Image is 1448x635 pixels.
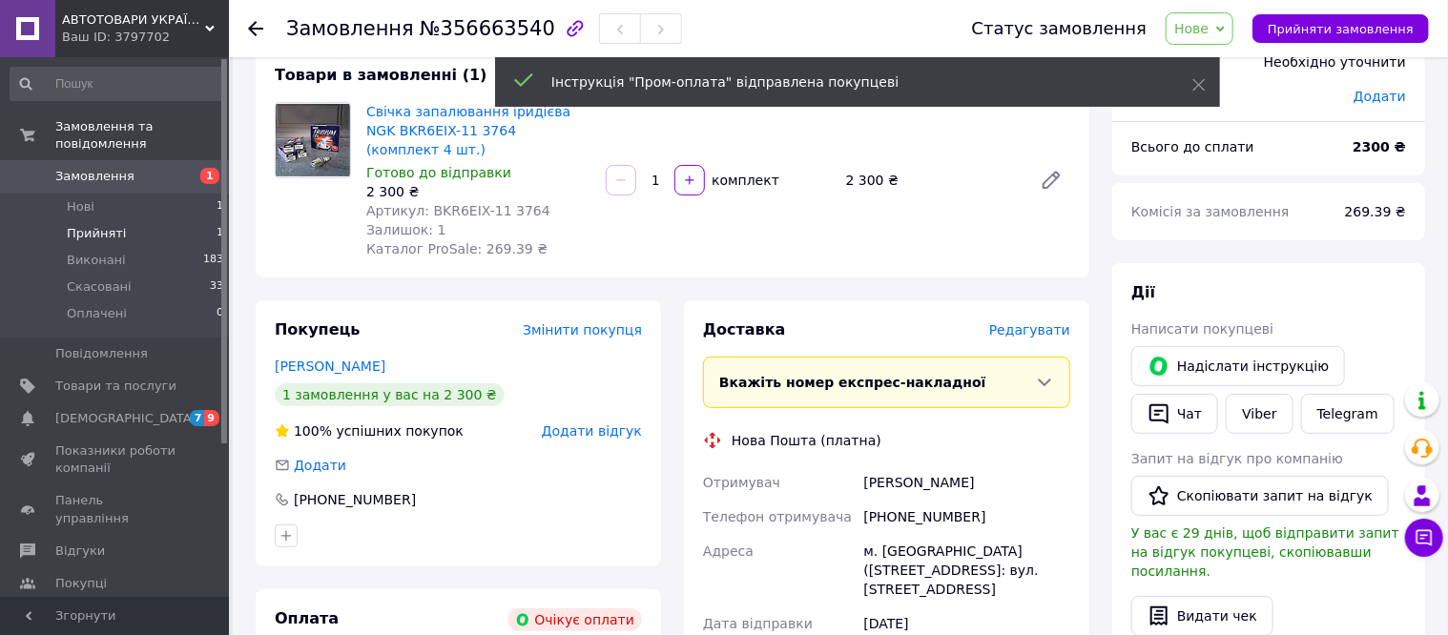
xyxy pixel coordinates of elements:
b: 2300 ₴ [1353,139,1406,154]
span: Нове [1174,21,1209,36]
span: №356663540 [420,17,555,40]
a: [PERSON_NAME] [275,358,385,374]
span: Товари та послуги [55,378,176,395]
div: Необхідно уточнити [1252,41,1417,83]
span: Замовлення та повідомлення [55,118,229,153]
span: У вас є 29 днів, щоб відправити запит на відгук покупцеві, скопіювавши посилання. [1131,525,1399,579]
span: Додати [1354,89,1406,104]
span: Запит на відгук про компанію [1131,451,1343,466]
span: Додати відгук [542,423,642,439]
input: Пошук [10,67,225,101]
span: 0 [217,305,223,322]
span: Оплачені [67,305,127,322]
span: Готово до відправки [366,165,511,180]
span: Скасовані [67,278,132,296]
span: Дії [1131,283,1155,301]
div: [PHONE_NUMBER] [292,490,418,509]
a: Редагувати [1032,161,1070,199]
div: [PHONE_NUMBER] [859,500,1074,534]
span: Оплата [275,609,339,627]
span: Покупці [55,575,107,592]
div: Повернутися назад [248,19,263,38]
span: Отримувач [703,475,780,490]
span: 269.39 ₴ [1345,204,1406,219]
span: Повідомлення [55,345,148,362]
span: Телефон отримувача [703,509,852,524]
span: Залишок: 1 [366,222,446,237]
div: 1 замовлення у вас на 2 300 ₴ [275,383,505,406]
a: Viber [1226,394,1293,434]
span: 9 [204,410,219,426]
span: Всього до сплати [1131,139,1254,154]
span: Замовлення [55,168,134,185]
span: [DEMOGRAPHIC_DATA] [55,410,197,427]
span: Додати [294,458,346,473]
span: 1 [200,168,219,184]
span: Прийняті [67,225,126,242]
span: Змінити покупця [523,322,642,338]
div: Нова Пошта (платна) [727,431,886,450]
span: 1 [217,225,223,242]
span: Адреса [703,543,754,559]
span: Артикул: BKR6EIX-11 3764 [366,203,550,218]
span: Товари в замовленні (1) [275,66,487,84]
span: Замовлення [286,17,414,40]
span: 33 [210,278,223,296]
span: Вкажіть номер експрес-накладної [719,375,986,390]
div: Інструкція "Пром-оплата" відправлена покупцеві [551,72,1145,92]
span: 183 [203,252,223,269]
span: Каталог ProSale: 269.39 ₴ [366,241,548,256]
button: Скопіювати запит на відгук [1131,476,1389,516]
button: Чат з покупцем [1405,519,1443,557]
div: 2 300 ₴ [366,182,590,201]
span: Дата відправки [703,616,813,631]
div: [PERSON_NAME] [859,465,1074,500]
div: м. [GEOGRAPHIC_DATA] ([STREET_ADDRESS]: вул. [STREET_ADDRESS] [859,534,1074,606]
span: АВТОТОВАРИ УКРАЇНКА "7÷8" [62,11,205,29]
div: 2 300 ₴ [838,167,1024,194]
div: успішних покупок [275,421,464,440]
span: Відгуки [55,543,105,560]
span: Виконані [67,252,126,269]
a: Telegram [1301,394,1395,434]
button: Надіслати інструкцію [1131,346,1345,386]
span: Нові [67,198,94,215]
div: Ваш ID: 3797702 [62,29,229,46]
img: Свічка запалювання іридієва NGK BKR6EIX-11 3764 (комплект 4 шт.) [276,104,350,176]
span: Комісія за замовлення [1131,204,1290,219]
div: Статус замовлення [972,19,1148,38]
span: Прийняти замовлення [1268,22,1414,36]
span: Редагувати [989,322,1070,338]
a: Свічка запалювання іридієва NGK BKR6EIX-11 3764 (комплект 4 шт.) [366,104,570,157]
span: 7 [190,410,205,426]
span: 1 [217,198,223,215]
span: Доставка [703,320,786,338]
div: комплект [707,171,781,190]
div: Очікує оплати [507,608,642,631]
span: Покупець [275,320,361,338]
span: Показники роботи компанії [55,442,176,477]
span: Панель управління [55,492,176,526]
span: 100% [294,423,332,439]
button: Прийняти замовлення [1252,14,1429,43]
button: Чат [1131,394,1218,434]
span: Написати покупцеві [1131,321,1273,337]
